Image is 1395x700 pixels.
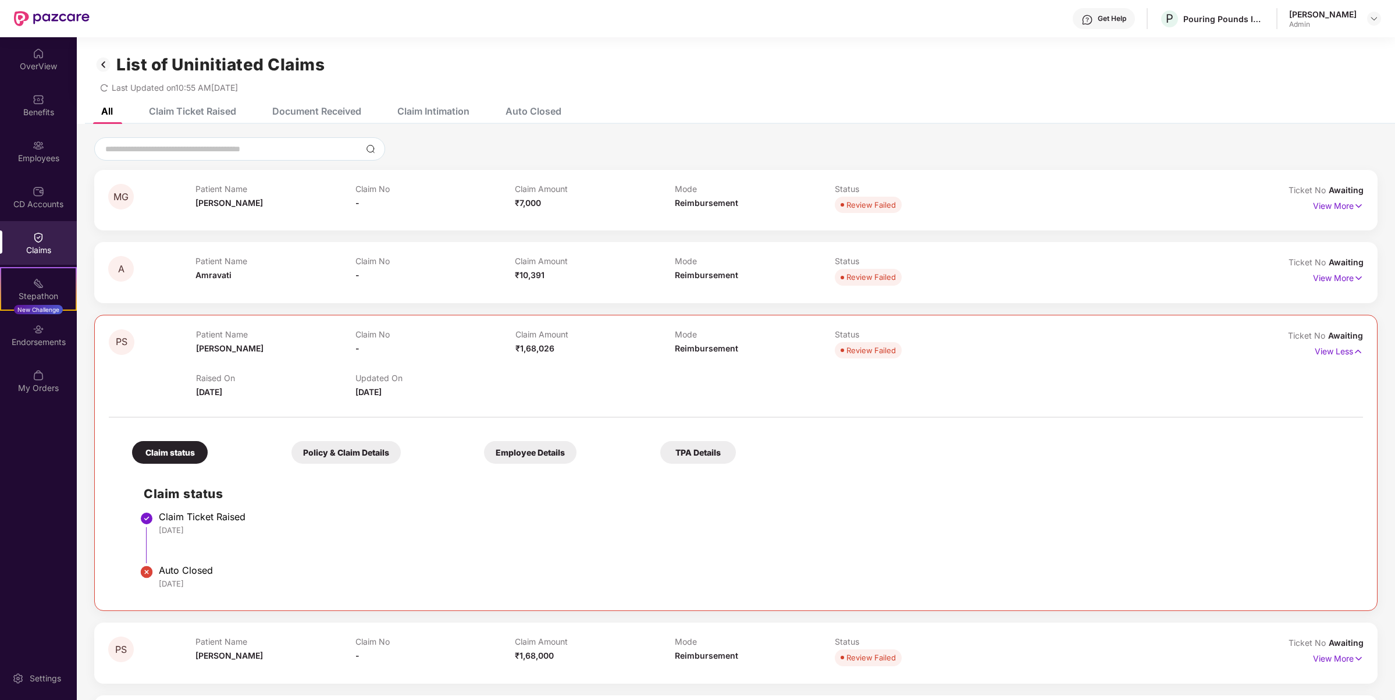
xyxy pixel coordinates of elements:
[195,256,355,266] p: Patient Name
[675,256,835,266] p: Mode
[1329,185,1364,195] span: Awaiting
[144,484,1351,503] h2: Claim status
[33,94,44,105] img: svg+xml;base64,PHN2ZyBpZD0iQmVuZWZpdHMiIHhtbG5zPSJodHRwOi8vd3d3LnczLm9yZy8yMDAwL3N2ZyIgd2lkdGg9Ij...
[195,198,263,208] span: [PERSON_NAME]
[33,232,44,243] img: svg+xml;base64,PHN2ZyBpZD0iQ2xhaW0iIHhtbG5zPSJodHRwOi8vd3d3LnczLm9yZy8yMDAwL3N2ZyIgd2lkdGg9IjIwIi...
[101,105,113,117] div: All
[515,637,675,646] p: Claim Amount
[1315,342,1363,358] p: View Less
[355,387,382,397] span: [DATE]
[14,305,63,314] div: New Challenge
[1166,12,1173,26] span: P
[159,525,1351,535] div: [DATE]
[33,186,44,197] img: svg+xml;base64,PHN2ZyBpZD0iQ0RfQWNjb3VudHMiIGRhdGEtbmFtZT0iQ0QgQWNjb3VudHMiIHhtbG5zPSJodHRwOi8vd3...
[1289,185,1329,195] span: Ticket No
[1329,638,1364,648] span: Awaiting
[159,578,1351,589] div: [DATE]
[1369,14,1379,23] img: svg+xml;base64,PHN2ZyBpZD0iRHJvcGRvd24tMzJ4MzIiIHhtbG5zPSJodHRwOi8vd3d3LnczLm9yZy8yMDAwL3N2ZyIgd2...
[846,652,896,663] div: Review Failed
[196,387,222,397] span: [DATE]
[1354,652,1364,665] img: svg+xml;base64,PHN2ZyB4bWxucz0iaHR0cDovL3d3dy53My5vcmcvMjAwMC9zdmciIHdpZHRoPSIxNyIgaGVpZ2h0PSIxNy...
[159,564,1351,576] div: Auto Closed
[1289,20,1357,29] div: Admin
[675,651,738,660] span: Reimbursement
[12,673,24,684] img: svg+xml;base64,PHN2ZyBpZD0iU2V0dGluZy0yMHgyMCIgeG1sbnM9Imh0dHA6Ly93d3cudzMub3JnLzIwMDAvc3ZnIiB3aW...
[196,329,355,339] p: Patient Name
[506,105,561,117] div: Auto Closed
[355,651,360,660] span: -
[1289,9,1357,20] div: [PERSON_NAME]
[118,264,124,274] span: A
[515,343,554,353] span: ₹1,68,026
[675,343,738,353] span: Reimbursement
[1288,331,1328,340] span: Ticket No
[140,511,154,525] img: svg+xml;base64,PHN2ZyBpZD0iU3RlcC1Eb25lLTMyeDMyIiB4bWxucz0iaHR0cDovL3d3dy53My5vcmcvMjAwMC9zdmciIH...
[355,256,515,266] p: Claim No
[835,637,995,646] p: Status
[112,83,238,93] span: Last Updated on 10:55 AM[DATE]
[1328,331,1363,340] span: Awaiting
[33,278,44,289] img: svg+xml;base64,PHN2ZyB4bWxucz0iaHR0cDovL3d3dy53My5vcmcvMjAwMC9zdmciIHdpZHRoPSIyMSIgaGVpZ2h0PSIyMC...
[835,329,994,339] p: Status
[291,441,401,464] div: Policy & Claim Details
[196,373,355,383] p: Raised On
[846,271,896,283] div: Review Failed
[355,343,360,353] span: -
[355,184,515,194] p: Claim No
[1289,257,1329,267] span: Ticket No
[1329,257,1364,267] span: Awaiting
[515,651,554,660] span: ₹1,68,000
[116,55,325,74] h1: List of Uninitiated Claims
[515,198,541,208] span: ₹7,000
[846,344,896,356] div: Review Failed
[1313,197,1364,212] p: View More
[846,199,896,211] div: Review Failed
[1353,345,1363,358] img: svg+xml;base64,PHN2ZyB4bWxucz0iaHR0cDovL3d3dy53My5vcmcvMjAwMC9zdmciIHdpZHRoPSIxNyIgaGVpZ2h0PSIxNy...
[1313,269,1364,285] p: View More
[132,441,208,464] div: Claim status
[355,373,515,383] p: Updated On
[113,192,129,202] span: MG
[195,270,232,280] span: Amravati
[835,184,995,194] p: Status
[675,184,835,194] p: Mode
[195,184,355,194] p: Patient Name
[1098,14,1126,23] div: Get Help
[1183,13,1265,24] div: Pouring Pounds India Pvt Ltd (CashKaro and EarnKaro)
[94,55,113,74] img: svg+xml;base64,PHN2ZyB3aWR0aD0iMzIiIGhlaWdodD0iMzIiIHZpZXdCb3g9IjAgMCAzMiAzMiIgZmlsbD0ibm9uZSIgeG...
[100,83,108,93] span: redo
[355,270,360,280] span: -
[835,256,995,266] p: Status
[115,645,127,655] span: PS
[675,198,738,208] span: Reimbursement
[675,329,834,339] p: Mode
[355,637,515,646] p: Claim No
[196,343,264,353] span: [PERSON_NAME]
[140,565,154,579] img: svg+xml;base64,PHN2ZyBpZD0iU3RlcC1Eb25lLTIweDIwIiB4bWxucz0iaHR0cDovL3d3dy53My5vcmcvMjAwMC9zdmciIH...
[1081,14,1093,26] img: svg+xml;base64,PHN2ZyBpZD0iSGVscC0zMngzMiIgeG1sbnM9Imh0dHA6Ly93d3cudzMub3JnLzIwMDAvc3ZnIiB3aWR0aD...
[1289,638,1329,648] span: Ticket No
[195,651,263,660] span: [PERSON_NAME]
[515,329,675,339] p: Claim Amount
[660,441,736,464] div: TPA Details
[366,144,375,154] img: svg+xml;base64,PHN2ZyBpZD0iU2VhcmNoLTMyeDMyIiB4bWxucz0iaHR0cDovL3d3dy53My5vcmcvMjAwMC9zdmciIHdpZH...
[1354,200,1364,212] img: svg+xml;base64,PHN2ZyB4bWxucz0iaHR0cDovL3d3dy53My5vcmcvMjAwMC9zdmciIHdpZHRoPSIxNyIgaGVpZ2h0PSIxNy...
[33,140,44,151] img: svg+xml;base64,PHN2ZyBpZD0iRW1wbG95ZWVzIiB4bWxucz0iaHR0cDovL3d3dy53My5vcmcvMjAwMC9zdmciIHdpZHRoPS...
[515,270,545,280] span: ₹10,391
[484,441,576,464] div: Employee Details
[1354,272,1364,285] img: svg+xml;base64,PHN2ZyB4bWxucz0iaHR0cDovL3d3dy53My5vcmcvMjAwMC9zdmciIHdpZHRoPSIxNyIgaGVpZ2h0PSIxNy...
[14,11,90,26] img: New Pazcare Logo
[675,637,835,646] p: Mode
[1,290,76,302] div: Stepathon
[515,184,675,194] p: Claim Amount
[397,105,469,117] div: Claim Intimation
[33,369,44,381] img: svg+xml;base64,PHN2ZyBpZD0iTXlfT3JkZXJzIiBkYXRhLW5hbWU9Ik15IE9yZGVycyIgeG1sbnM9Imh0dHA6Ly93d3cudz...
[195,637,355,646] p: Patient Name
[33,324,44,335] img: svg+xml;base64,PHN2ZyBpZD0iRW5kb3JzZW1lbnRzIiB4bWxucz0iaHR0cDovL3d3dy53My5vcmcvMjAwMC9zdmciIHdpZH...
[159,511,1351,523] div: Claim Ticket Raised
[272,105,361,117] div: Document Received
[26,673,65,684] div: Settings
[1313,649,1364,665] p: View More
[515,256,675,266] p: Claim Amount
[149,105,236,117] div: Claim Ticket Raised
